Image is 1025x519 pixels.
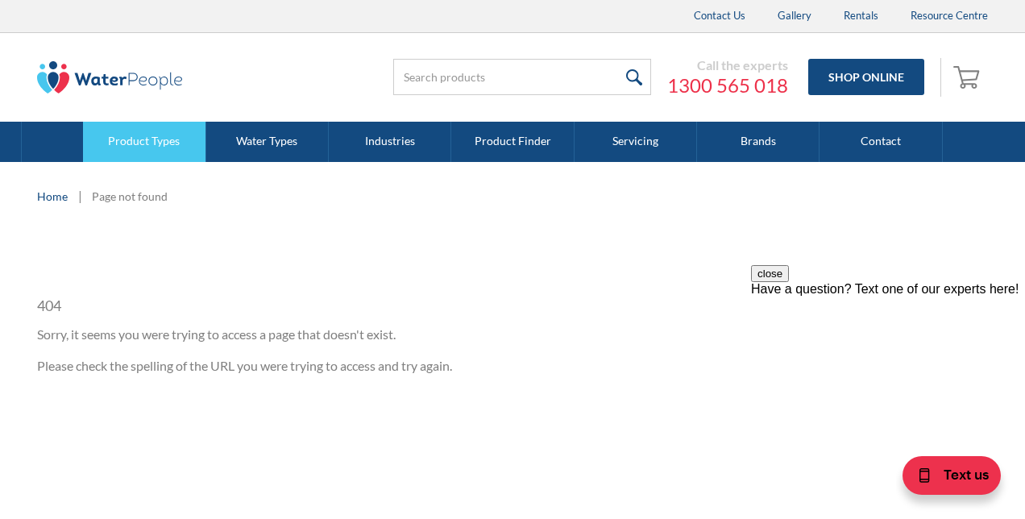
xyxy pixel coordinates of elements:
[667,57,788,73] div: Call the experts
[206,122,329,162] a: Water Types
[393,59,651,95] input: Search products
[37,188,68,205] a: Home
[37,356,666,376] p: Please check the spelling of the URL you were trying to access and try again.
[896,438,1025,519] iframe: podium webchat widget bubble
[949,58,988,97] a: Open cart
[751,265,1025,459] iframe: podium webchat widget prompt
[92,188,168,205] div: Page not found
[76,186,84,206] div: |
[667,73,788,98] a: 1300 565 018
[953,64,984,89] img: shopping cart
[37,61,182,93] img: The Water People
[697,122,820,162] a: Brands
[808,59,924,95] a: Shop Online
[451,122,574,162] a: Product Finder
[83,122,205,162] a: Product Types
[37,295,666,317] h1: 404
[820,122,942,162] a: Contact
[37,325,666,344] p: Sorry, it seems you were trying to access a page that doesn't exist.
[575,122,697,162] a: Servicing
[329,122,451,162] a: Industries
